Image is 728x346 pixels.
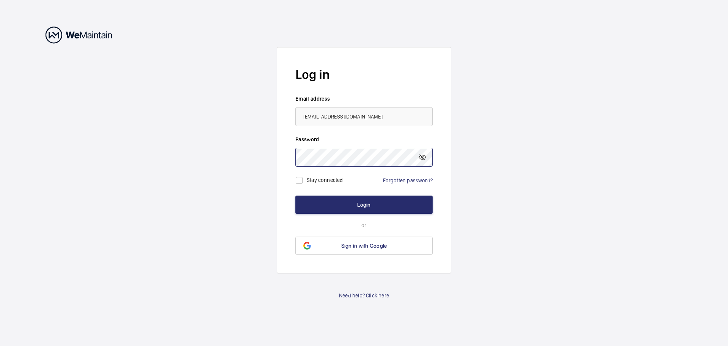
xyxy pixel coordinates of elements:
label: Email address [295,95,433,103]
input: Your email address [295,107,433,126]
label: Stay connected [307,177,343,183]
p: or [295,221,433,229]
label: Password [295,136,433,143]
a: Need help? Click here [339,292,389,299]
h2: Log in [295,66,433,84]
a: Forgotten password? [383,177,433,183]
span: Sign in with Google [341,243,387,249]
button: Login [295,196,433,214]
